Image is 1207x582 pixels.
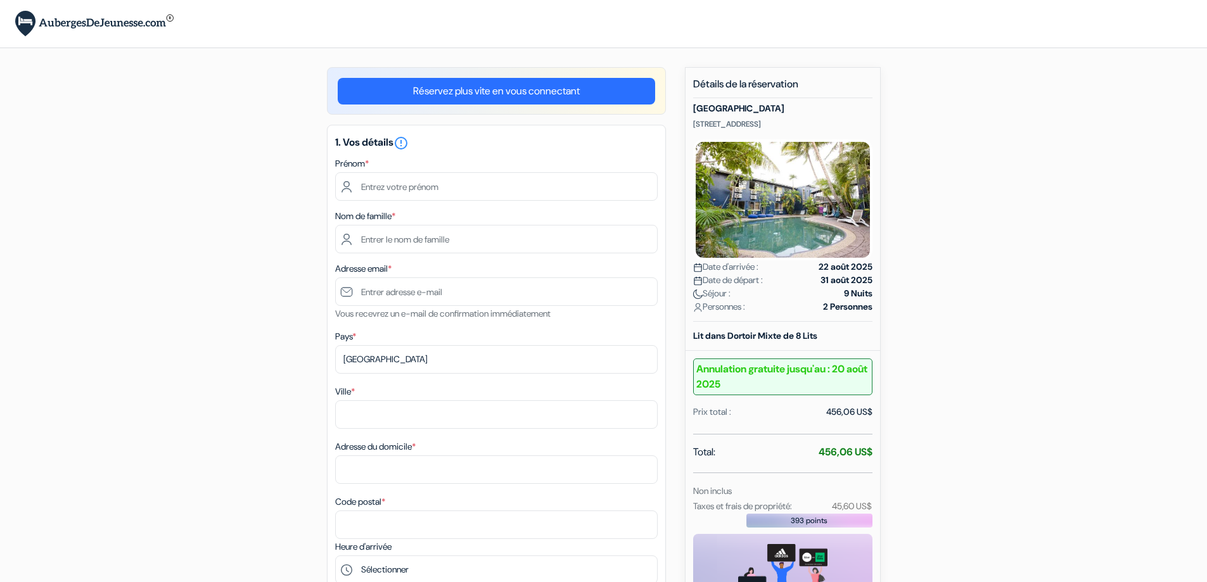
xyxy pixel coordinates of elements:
[819,445,872,459] strong: 456,06 US$
[335,157,369,170] label: Prénom
[693,103,872,114] h5: [GEOGRAPHIC_DATA]
[791,515,827,526] span: 393 points
[335,277,658,306] input: Entrer adresse e-mail
[844,287,872,300] strong: 9 Nuits
[335,225,658,253] input: Entrer le nom de famille
[693,276,703,286] img: calendar.svg
[823,300,872,313] strong: 2 Personnes
[335,172,658,201] input: Entrez votre prénom
[335,495,385,509] label: Code postal
[335,540,392,554] label: Heure d'arrivée
[693,500,792,512] small: Taxes et frais de propriété:
[693,300,745,313] span: Personnes :
[693,445,715,460] span: Total:
[693,289,703,299] img: moon.svg
[693,274,763,287] span: Date de départ :
[335,330,356,343] label: Pays
[693,405,731,419] div: Prix total :
[693,263,703,272] img: calendar.svg
[693,119,872,129] p: [STREET_ADDRESS]
[826,405,872,419] div: 456,06 US$
[693,358,872,395] b: Annulation gratuite jusqu'au : 20 août 2025
[821,274,872,287] strong: 31 août 2025
[693,485,732,497] small: Non inclus
[335,262,392,275] label: Adresse email
[693,303,703,312] img: user_icon.svg
[335,308,551,319] small: Vous recevrez un e-mail de confirmation immédiatement
[819,260,872,274] strong: 22 août 2025
[335,440,416,453] label: Adresse du domicile
[335,136,658,151] h5: 1. Vos détails
[335,210,395,223] label: Nom de famille
[693,287,731,300] span: Séjour :
[693,260,758,274] span: Date d'arrivée :
[693,330,817,341] b: Lit dans Dortoir Mixte de 8 Lits
[393,136,409,149] a: error_outline
[832,500,872,512] small: 45,60 US$
[393,136,409,151] i: error_outline
[335,385,355,398] label: Ville
[693,78,872,98] h5: Détails de la réservation
[338,78,655,104] a: Réservez plus vite en vous connectant
[15,11,174,37] img: AubergesDeJeunesse.com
